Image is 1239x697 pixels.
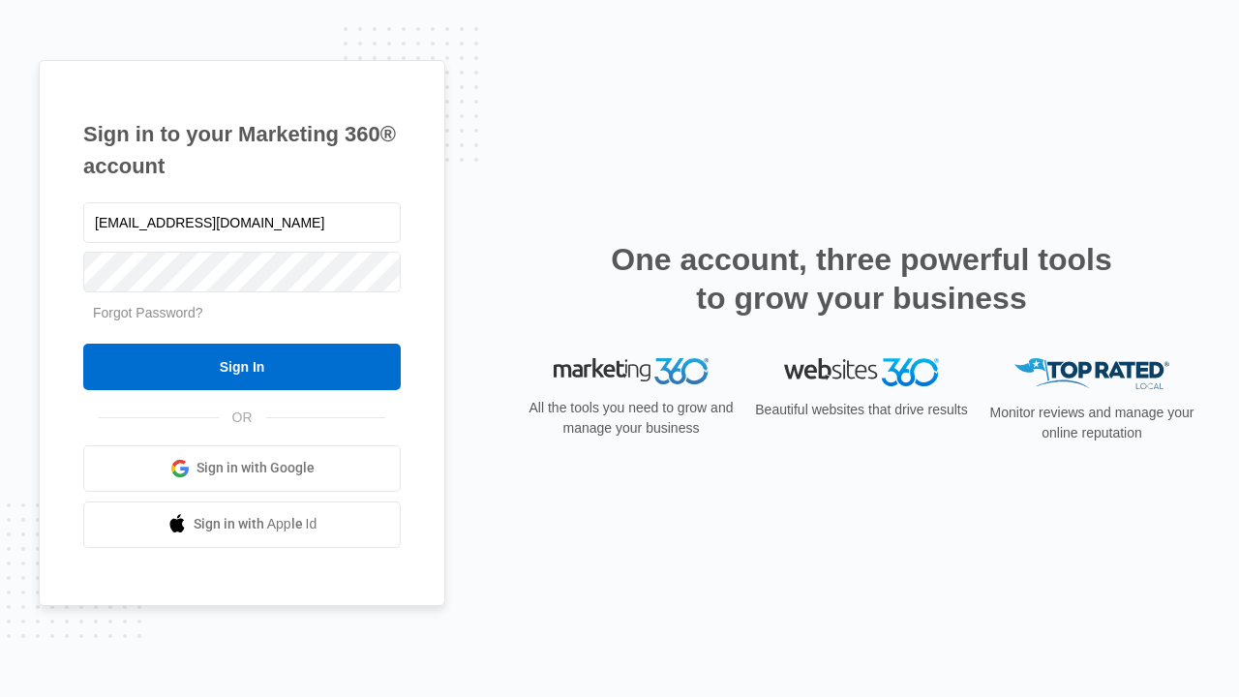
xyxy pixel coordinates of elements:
[83,445,401,492] a: Sign in with Google
[194,514,317,534] span: Sign in with Apple Id
[784,358,939,386] img: Websites 360
[83,118,401,182] h1: Sign in to your Marketing 360® account
[1014,358,1169,390] img: Top Rated Local
[196,458,315,478] span: Sign in with Google
[753,400,970,420] p: Beautiful websites that drive results
[523,398,740,439] p: All the tools you need to grow and manage your business
[83,344,401,390] input: Sign In
[83,202,401,243] input: Email
[93,305,203,320] a: Forgot Password?
[605,240,1118,318] h2: One account, three powerful tools to grow your business
[983,403,1200,443] p: Monitor reviews and manage your online reputation
[83,501,401,548] a: Sign in with Apple Id
[219,408,266,428] span: OR
[554,358,709,385] img: Marketing 360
